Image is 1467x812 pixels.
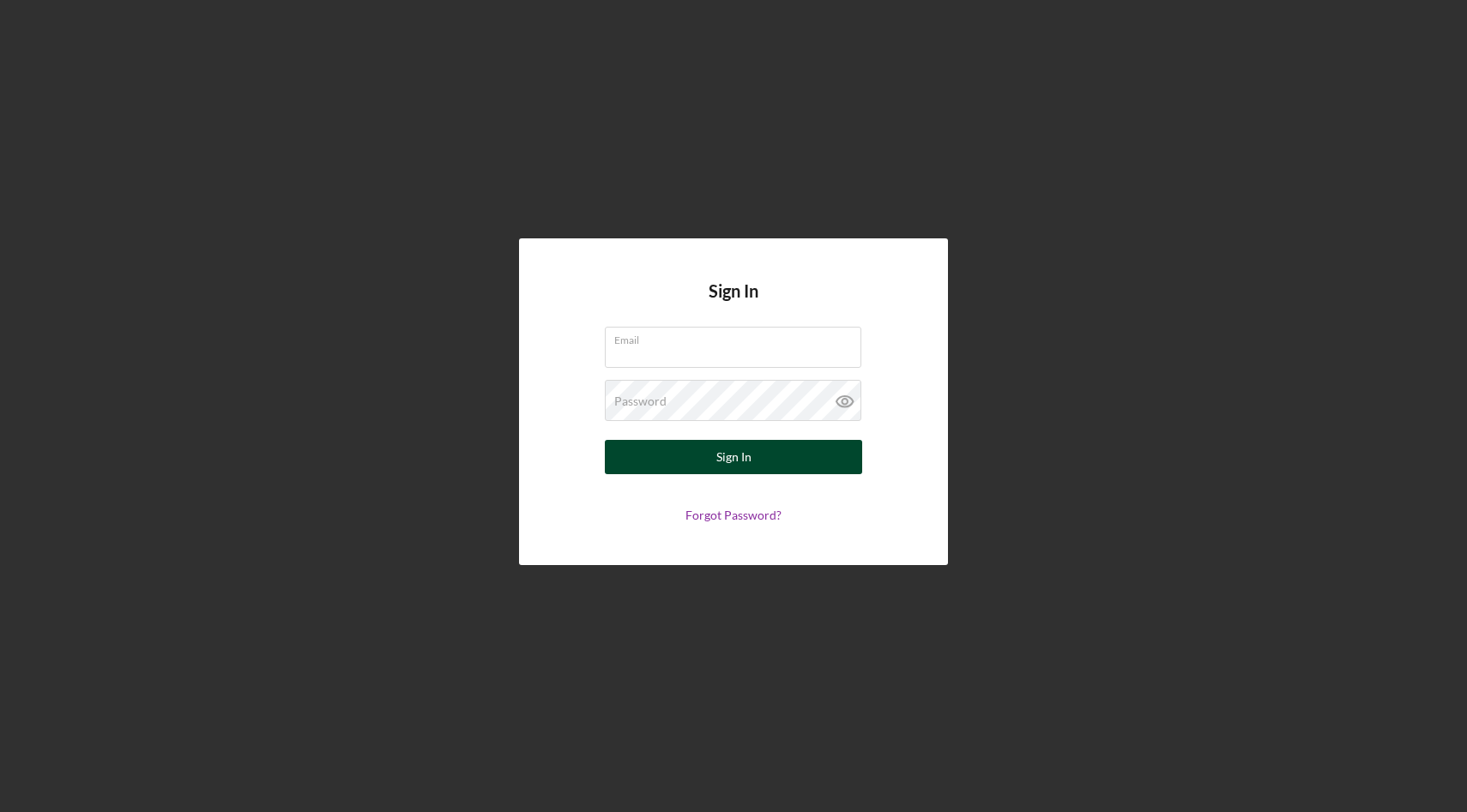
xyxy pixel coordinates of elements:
button: Sign In [605,440,862,474]
a: Forgot Password? [685,508,782,522]
label: Email [614,328,861,346]
div: Sign In [716,440,752,474]
h4: Sign In [709,281,758,327]
label: Password [614,394,667,408]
